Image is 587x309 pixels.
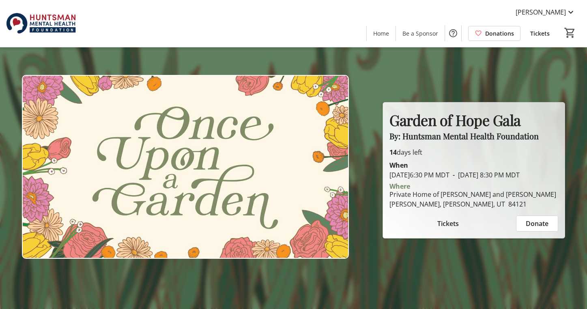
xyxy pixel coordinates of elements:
[396,26,445,41] a: Be a Sponsor
[516,215,558,232] button: Donate
[389,183,410,190] div: Where
[389,130,539,141] span: By: Huntsman Mental Health Foundation
[22,75,349,258] img: Campaign CTA Media Photo
[530,29,550,38] span: Tickets
[526,219,548,228] span: Donate
[437,219,459,228] span: Tickets
[516,7,566,17] span: [PERSON_NAME]
[449,170,458,179] span: -
[367,26,396,41] a: Home
[402,29,438,38] span: Be a Sponsor
[485,29,514,38] span: Donations
[563,26,577,40] button: Cart
[389,215,506,232] button: Tickets
[389,160,408,170] div: When
[389,110,521,130] strong: Garden of Hope Gala
[389,147,558,157] p: days left
[524,26,556,41] a: Tickets
[509,6,582,19] button: [PERSON_NAME]
[449,170,520,179] span: [DATE] 8:30 PM MDT
[468,26,520,41] a: Donations
[389,170,449,179] span: [DATE] 6:30 PM MDT
[389,148,397,157] span: 14
[389,190,558,209] div: Private Home of [PERSON_NAME] and [PERSON_NAME] [PERSON_NAME], [PERSON_NAME], UT 84121
[445,25,461,41] button: Help
[5,3,77,44] img: Huntsman Mental Health Foundation's Logo
[373,29,389,38] span: Home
